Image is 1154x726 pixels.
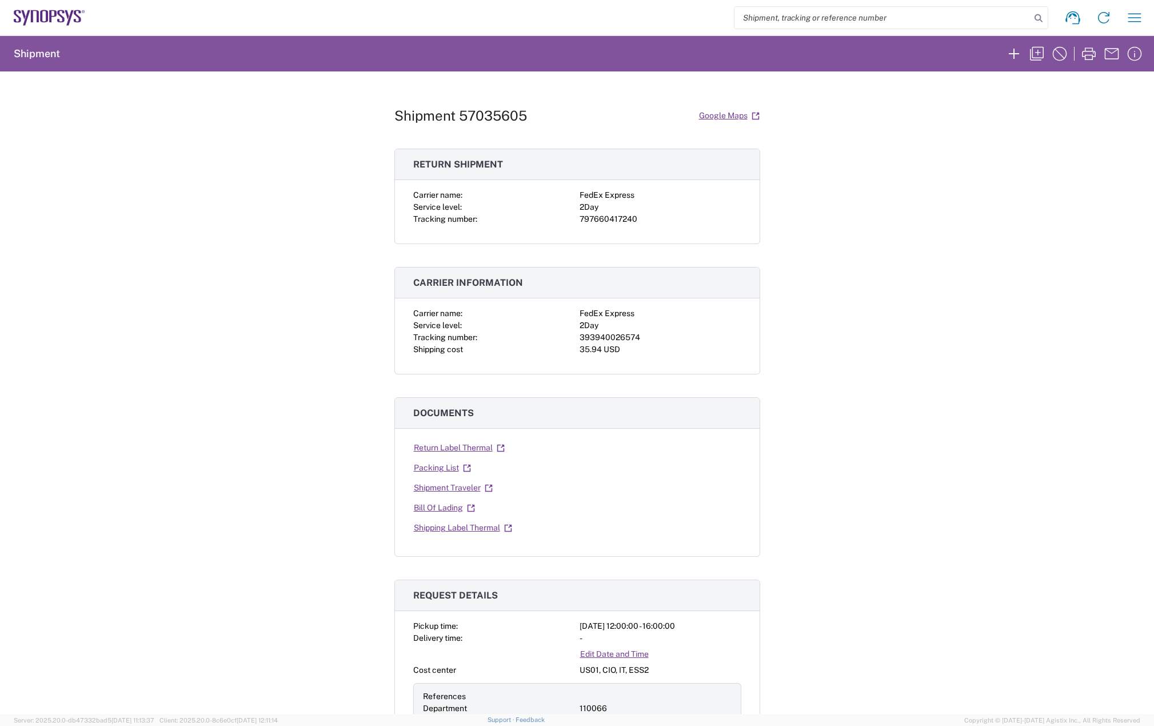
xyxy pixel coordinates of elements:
[488,716,516,723] a: Support
[580,664,741,676] div: US01, CIO, IT, ESS2
[14,717,154,724] span: Server: 2025.20.0-db47332bad5
[423,692,466,701] span: References
[580,703,732,715] div: 110066
[423,703,575,715] div: Department
[734,7,1031,29] input: Shipment, tracking or reference number
[580,308,741,320] div: FedEx Express
[413,665,456,675] span: Cost center
[580,644,649,664] a: Edit Date and Time
[698,106,760,126] a: Google Maps
[237,717,278,724] span: [DATE] 12:11:14
[413,498,476,518] a: Bill Of Lading
[413,621,458,631] span: Pickup time:
[580,632,741,644] div: -
[580,332,741,344] div: 393940026574
[413,345,463,354] span: Shipping cost
[413,438,505,458] a: Return Label Thermal
[413,202,462,212] span: Service level:
[580,213,741,225] div: 797660417240
[413,159,503,170] span: Return shipment
[964,715,1140,725] span: Copyright © [DATE]-[DATE] Agistix Inc., All Rights Reserved
[580,344,741,356] div: 35.94 USD
[413,190,462,200] span: Carrier name:
[413,478,493,498] a: Shipment Traveler
[159,717,278,724] span: Client: 2025.20.0-8c6e0cf
[413,214,477,224] span: Tracking number:
[516,716,545,723] a: Feedback
[413,321,462,330] span: Service level:
[413,458,472,478] a: Packing List
[413,408,474,418] span: Documents
[413,309,462,318] span: Carrier name:
[394,107,527,124] h1: Shipment 57035605
[413,590,498,601] span: Request details
[580,320,741,332] div: 2Day
[111,717,154,724] span: [DATE] 11:13:37
[413,518,513,538] a: Shipping Label Thermal
[580,189,741,201] div: FedEx Express
[413,633,462,643] span: Delivery time:
[580,620,741,632] div: [DATE] 12:00:00 - 16:00:00
[413,277,523,288] span: Carrier information
[413,333,477,342] span: Tracking number:
[14,47,60,61] h2: Shipment
[580,201,741,213] div: 2Day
